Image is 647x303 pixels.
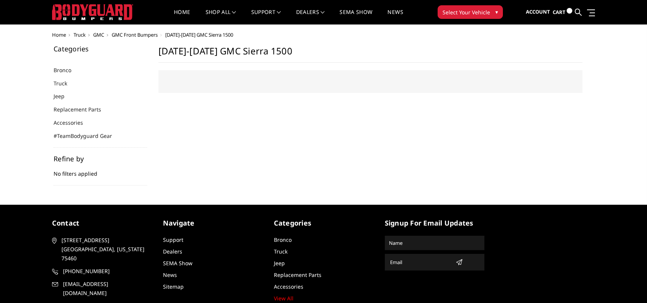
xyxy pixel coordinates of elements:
span: [STREET_ADDRESS] [GEOGRAPHIC_DATA], [US_STATE] 75460 [61,236,149,263]
a: SEMA Show [163,260,192,267]
a: Truck [74,31,86,38]
a: Bronco [54,66,81,74]
a: Accessories [274,283,303,290]
input: Name [386,237,483,249]
a: Cart [553,2,572,23]
a: Accessories [54,119,92,127]
img: BODYGUARD BUMPERS [52,4,133,20]
a: Bronco [274,236,292,243]
button: Select Your Vehicle [438,5,503,19]
div: No filters applied [54,155,147,186]
span: [DATE]-[DATE] GMC Sierra 1500 [165,31,233,38]
a: News [387,9,403,24]
a: Replacement Parts [54,105,111,113]
a: Dealers [296,9,325,24]
span: ▾ [495,8,498,16]
a: GMC Front Bumpers [112,31,158,38]
a: View All [274,295,294,302]
a: Jeep [274,260,285,267]
a: Account [526,2,550,22]
a: Sitemap [163,283,184,290]
h5: Categories [54,45,147,52]
span: [PHONE_NUMBER] [63,267,151,276]
input: Email [387,256,453,268]
h5: signup for email updates [385,218,484,228]
a: Dealers [163,248,182,255]
span: Select Your Vehicle [443,8,490,16]
a: Home [174,9,190,24]
a: GMC [93,31,104,38]
a: Home [52,31,66,38]
a: News [163,271,177,278]
a: Truck [54,79,77,87]
span: [EMAIL_ADDRESS][DOMAIN_NAME] [63,280,151,298]
a: shop all [206,9,236,24]
a: Support [163,236,183,243]
a: SEMA Show [340,9,372,24]
h5: Navigate [163,218,263,228]
a: [PHONE_NUMBER] [52,267,152,276]
a: Jeep [54,92,74,100]
a: Support [251,9,281,24]
h5: Categories [274,218,373,228]
h5: contact [52,218,152,228]
a: #TeamBodyguard Gear [54,132,121,140]
a: Truck [274,248,287,255]
h5: Refine by [54,155,147,162]
a: Replacement Parts [274,271,321,278]
a: [EMAIL_ADDRESS][DOMAIN_NAME] [52,280,152,298]
h1: [DATE]-[DATE] GMC Sierra 1500 [158,45,582,63]
span: Account [526,8,550,15]
span: Cart [553,9,566,15]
